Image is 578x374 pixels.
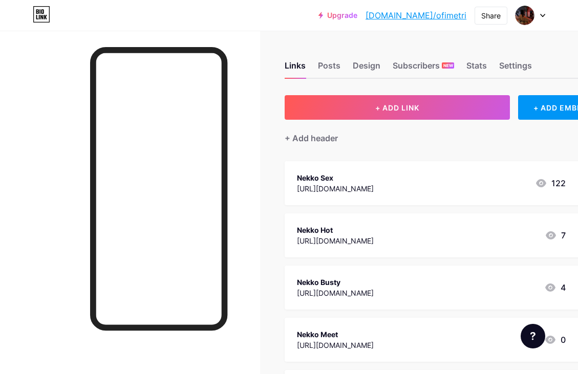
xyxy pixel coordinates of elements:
img: o fim e triste [515,6,534,25]
div: Nekko Hot [297,225,374,235]
div: [URL][DOMAIN_NAME] [297,288,374,298]
div: Settings [499,59,532,78]
span: NEW [443,62,453,69]
div: + Add header [285,132,338,144]
div: Posts [318,59,340,78]
a: [DOMAIN_NAME]/ofimetri [366,9,466,21]
div: 0 [544,334,566,346]
div: [URL][DOMAIN_NAME] [297,235,374,246]
div: 122 [535,177,566,189]
div: Stats [466,59,487,78]
div: Nekko Meet [297,329,374,340]
div: 4 [544,281,566,294]
div: Links [285,59,306,78]
div: Share [481,10,501,21]
div: Nekko Busty [297,277,374,288]
div: Subscribers [393,59,454,78]
span: + ADD LINK [375,103,419,112]
div: [URL][DOMAIN_NAME] [297,183,374,194]
a: Upgrade [318,11,357,19]
div: [URL][DOMAIN_NAME] [297,340,374,350]
div: Nekko Sex [297,172,374,183]
button: + ADD LINK [285,95,510,120]
div: Design [353,59,380,78]
div: 7 [545,229,566,241]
